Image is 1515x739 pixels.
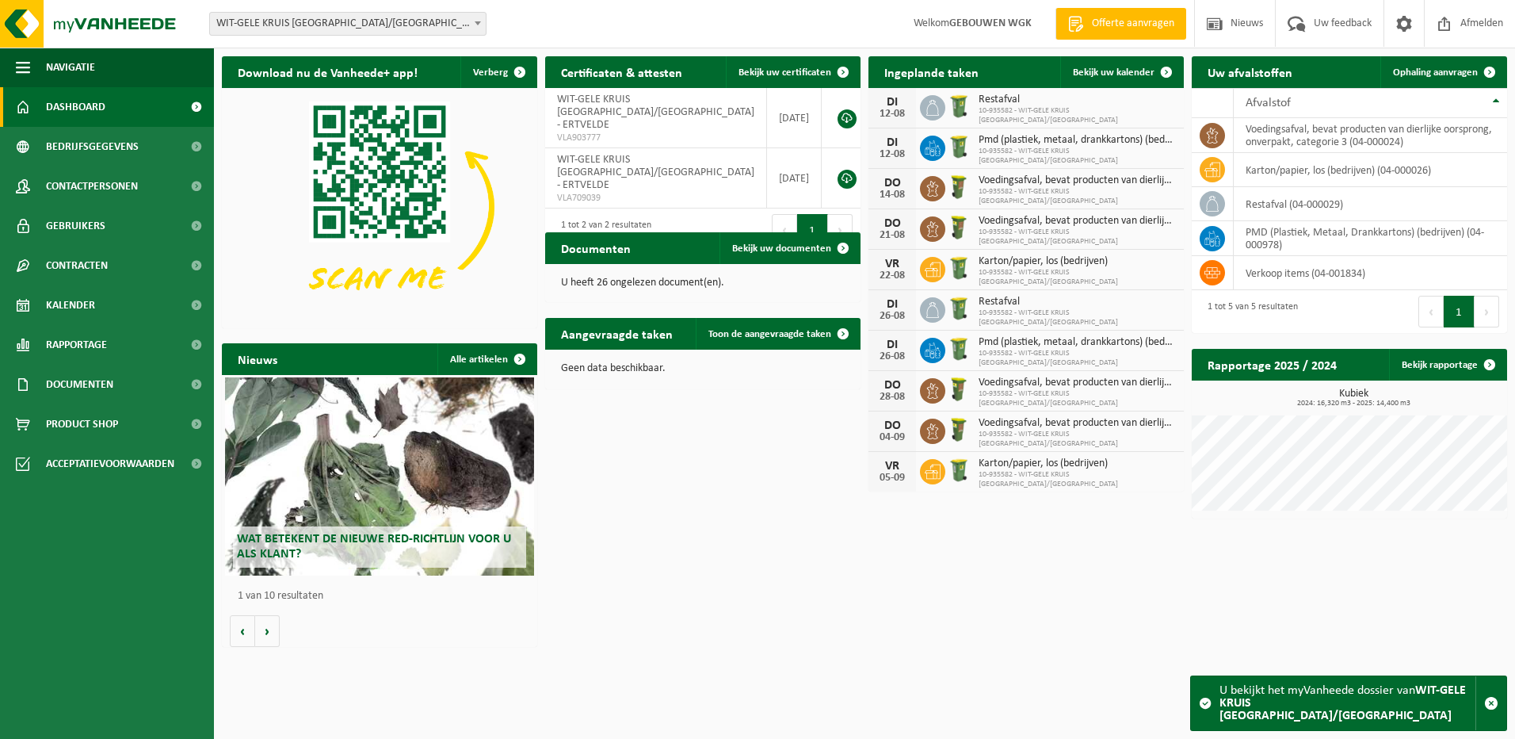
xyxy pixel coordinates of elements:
span: Bekijk uw documenten [732,243,831,254]
img: WB-0060-HPE-GN-50 [945,416,972,443]
div: 12-08 [876,109,908,120]
span: Restafval [979,296,1176,308]
span: Bekijk uw certificaten [738,67,831,78]
img: WB-0060-HPE-GN-50 [945,214,972,241]
span: WIT-GELE KRUIS OOST-VLAANDEREN/ERTVELDE [209,12,487,36]
span: Restafval [979,94,1176,106]
div: DO [876,419,908,432]
div: 28-08 [876,392,908,403]
h2: Nieuws [222,343,293,374]
td: [DATE] [767,148,822,209]
td: karton/papier, los (bedrijven) (04-000026) [1234,153,1507,187]
strong: WIT-GELE KRUIS [GEOGRAPHIC_DATA]/[GEOGRAPHIC_DATA] [1219,684,1466,722]
span: 10-935582 - WIT-GELE KRUIS [GEOGRAPHIC_DATA]/[GEOGRAPHIC_DATA] [979,389,1176,408]
h2: Aangevraagde taken [545,318,689,349]
img: WB-0060-HPE-GN-50 [945,174,972,201]
div: DI [876,339,908,351]
span: 10-935582 - WIT-GELE KRUIS [GEOGRAPHIC_DATA]/[GEOGRAPHIC_DATA] [979,470,1176,489]
span: Navigatie [46,48,95,87]
span: Afvalstof [1246,97,1291,109]
img: WB-0240-HPE-GN-50 [945,457,972,484]
p: 1 van 10 resultaten [238,591,529,602]
div: 14-08 [876,190,908,201]
div: DO [876,177,908,190]
div: 26-08 [876,351,908,362]
span: Documenten [46,365,113,404]
span: VLA903777 [557,132,754,144]
button: Next [1475,296,1499,327]
div: 04-09 [876,432,908,443]
span: 10-935582 - WIT-GELE KRUIS [GEOGRAPHIC_DATA]/[GEOGRAPHIC_DATA] [979,430,1176,449]
button: 1 [1444,296,1475,327]
h2: Ingeplande taken [868,56,994,87]
span: Product Shop [46,404,118,444]
span: 10-935582 - WIT-GELE KRUIS [GEOGRAPHIC_DATA]/[GEOGRAPHIC_DATA] [979,147,1176,166]
button: Vorige [230,615,255,647]
button: 1 [797,214,828,246]
span: Rapportage [46,325,107,365]
td: restafval (04-000029) [1234,187,1507,221]
a: Wat betekent de nieuwe RED-richtlijn voor u als klant? [225,377,534,576]
div: 12-08 [876,149,908,160]
span: 10-935582 - WIT-GELE KRUIS [GEOGRAPHIC_DATA]/[GEOGRAPHIC_DATA] [979,308,1176,327]
span: Ophaling aanvragen [1393,67,1478,78]
span: WIT-GELE KRUIS OOST-VLAANDEREN/ERTVELDE [210,13,486,35]
td: [DATE] [767,88,822,148]
a: Alle artikelen [437,343,536,375]
button: Verberg [460,56,536,88]
div: 26-08 [876,311,908,322]
span: Voedingsafval, bevat producten van dierlijke oorsprong, onverpakt, categorie 3 [979,215,1176,228]
span: 10-935582 - WIT-GELE KRUIS [GEOGRAPHIC_DATA]/[GEOGRAPHIC_DATA] [979,268,1176,287]
span: 2024: 16,320 m3 - 2025: 14,400 m3 [1200,400,1507,408]
span: Dashboard [46,87,105,127]
span: Contactpersonen [46,167,138,206]
span: 10-935582 - WIT-GELE KRUIS [GEOGRAPHIC_DATA]/[GEOGRAPHIC_DATA] [979,187,1176,206]
span: WIT-GELE KRUIS [GEOGRAPHIC_DATA]/[GEOGRAPHIC_DATA] - ERTVELDE [557,154,754,191]
span: 10-935582 - WIT-GELE KRUIS [GEOGRAPHIC_DATA]/[GEOGRAPHIC_DATA] [979,106,1176,125]
strong: GEBOUWEN WGK [949,17,1032,29]
span: WIT-GELE KRUIS [GEOGRAPHIC_DATA]/[GEOGRAPHIC_DATA] - ERTVELDE [557,94,754,131]
span: Voedingsafval, bevat producten van dierlijke oorsprong, onverpakt, categorie 3 [979,377,1176,389]
span: Verberg [473,67,508,78]
td: voedingsafval, bevat producten van dierlijke oorsprong, onverpakt, categorie 3 (04-000024) [1234,118,1507,153]
span: Karton/papier, los (bedrijven) [979,255,1176,268]
span: 10-935582 - WIT-GELE KRUIS [GEOGRAPHIC_DATA]/[GEOGRAPHIC_DATA] [979,349,1176,368]
button: Volgende [255,615,280,647]
a: Bekijk uw kalender [1060,56,1182,88]
img: Download de VHEPlus App [222,88,537,325]
a: Ophaling aanvragen [1380,56,1505,88]
a: Bekijk rapportage [1389,349,1505,381]
div: 05-09 [876,473,908,484]
button: Previous [772,214,797,246]
span: Pmd (plastiek, metaal, drankkartons) (bedrijven) [979,336,1176,349]
img: WB-0240-HPE-GN-50 [945,93,972,120]
div: DI [876,136,908,149]
span: Bedrijfsgegevens [46,127,139,167]
span: Voedingsafval, bevat producten van dierlijke oorsprong, onverpakt, categorie 3 [979,417,1176,430]
span: Voedingsafval, bevat producten van dierlijke oorsprong, onverpakt, categorie 3 [979,174,1176,187]
span: Bekijk uw kalender [1073,67,1154,78]
img: WB-0240-HPE-GN-50 [945,295,972,322]
div: VR [876,258,908,270]
span: VLA709039 [557,192,754,205]
span: 10-935582 - WIT-GELE KRUIS [GEOGRAPHIC_DATA]/[GEOGRAPHIC_DATA] [979,228,1176,247]
img: WB-0240-HPE-GN-50 [945,133,972,160]
div: U bekijkt het myVanheede dossier van [1219,676,1475,730]
div: 22-08 [876,270,908,281]
button: Previous [1418,296,1444,327]
span: Pmd (plastiek, metaal, drankkartons) (bedrijven) [979,134,1176,147]
h2: Certificaten & attesten [545,56,698,87]
div: VR [876,460,908,473]
a: Toon de aangevraagde taken [696,318,859,350]
h2: Download nu de Vanheede+ app! [222,56,433,87]
div: 1 tot 5 van 5 resultaten [1200,294,1298,329]
div: DO [876,217,908,230]
span: Toon de aangevraagde taken [708,329,831,339]
img: WB-0240-HPE-GN-50 [945,255,972,281]
span: Wat betekent de nieuwe RED-richtlijn voor u als klant? [237,533,511,561]
span: Gebruikers [46,206,105,246]
td: verkoop items (04-001834) [1234,256,1507,290]
h2: Rapportage 2025 / 2024 [1192,349,1353,380]
p: Geen data beschikbaar. [561,363,845,374]
span: Contracten [46,246,108,285]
